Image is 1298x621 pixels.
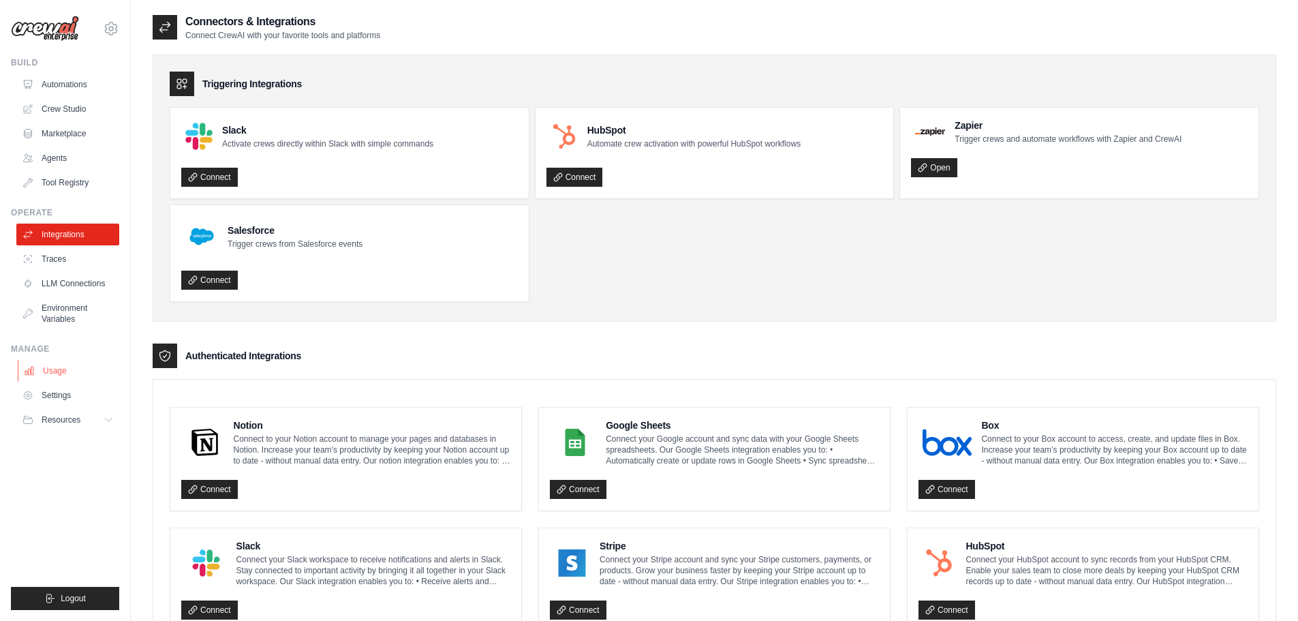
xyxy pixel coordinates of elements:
h4: Stripe [600,539,879,553]
h2: Connectors & Integrations [185,14,380,30]
h3: Authenticated Integrations [185,349,301,363]
a: Connect [918,480,975,499]
p: Connect to your Notion account to manage your pages and databases in Notion. Increase your team’s... [234,434,511,466]
img: Salesforce Logo [185,220,218,253]
a: Connect [546,168,603,187]
a: Automations [16,74,119,95]
span: Resources [42,414,80,425]
img: Notion Logo [185,429,224,456]
h4: Zapier [955,119,1181,132]
a: Open [911,158,957,177]
h4: Slack [222,123,433,137]
div: Operate [11,207,119,218]
img: Google Sheets Logo [554,429,596,456]
img: Slack Logo [185,123,213,150]
p: Automate crew activation with powerful HubSpot workflows [587,138,801,149]
img: Box Logo [923,429,972,456]
span: Logout [61,593,86,604]
p: Connect to your Box account to access, create, and update files in Box. Increase your team’s prod... [981,434,1248,466]
p: Trigger crews and automate workflows with Zapier and CrewAI [955,134,1181,145]
img: Slack Logo [185,549,227,577]
p: Connect CrewAI with your favorite tools and platforms [185,30,380,41]
a: Connect [181,271,238,290]
a: Usage [18,360,121,382]
a: Integrations [16,224,119,245]
h4: Salesforce [228,224,362,237]
p: Connect your Slack workspace to receive notifications and alerts in Slack. Stay connected to impo... [236,554,510,587]
p: Trigger crews from Salesforce events [228,239,362,249]
p: Connect your Stripe account and sync your Stripe customers, payments, or products. Grow your busi... [600,554,879,587]
div: Manage [11,344,119,354]
img: HubSpot Logo [551,123,578,150]
img: HubSpot Logo [923,549,956,577]
img: Logo [11,16,79,42]
a: LLM Connections [16,273,119,294]
a: Tool Registry [16,172,119,194]
p: Connect your HubSpot account to sync records from your HubSpot CRM. Enable your sales team to clo... [965,554,1248,587]
h3: Triggering Integrations [202,77,302,91]
a: Marketplace [16,123,119,145]
a: Connect [181,601,238,620]
a: Connect [181,168,238,187]
img: Zapier Logo [915,127,945,136]
a: Connect [550,480,606,499]
h4: Slack [236,539,510,553]
p: Activate crews directly within Slack with simple commands [222,138,433,149]
h4: HubSpot [965,539,1248,553]
p: Connect your Google account and sync data with your Google Sheets spreadsheets. Our Google Sheets... [606,434,879,466]
a: Connect [550,601,606,620]
a: Settings [16,384,119,406]
a: Traces [16,248,119,270]
a: Connect [181,480,238,499]
h4: Notion [234,419,511,432]
a: Crew Studio [16,98,119,120]
button: Resources [16,409,119,431]
div: Build [11,57,119,68]
h4: Google Sheets [606,419,879,432]
a: Connect [918,601,975,620]
img: Stripe Logo [554,549,590,577]
a: Agents [16,147,119,169]
h4: HubSpot [587,123,801,137]
button: Logout [11,587,119,610]
h4: Box [981,419,1248,432]
a: Environment Variables [16,297,119,330]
